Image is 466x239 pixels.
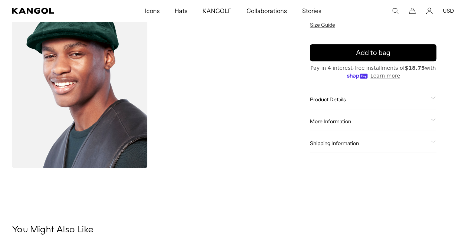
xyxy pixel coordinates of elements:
[12,225,454,236] h3: You Might Also Like
[426,7,433,14] a: Account
[356,48,390,58] span: Add to bag
[310,96,427,103] span: Product Details
[310,140,427,147] span: Shipping Information
[310,45,436,62] button: Add to bag
[310,22,335,29] span: Size Guide
[12,8,96,14] a: Kangol
[392,7,399,14] summary: Search here
[310,118,427,125] span: More Information
[409,7,416,14] button: Cart
[443,7,454,14] button: USD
